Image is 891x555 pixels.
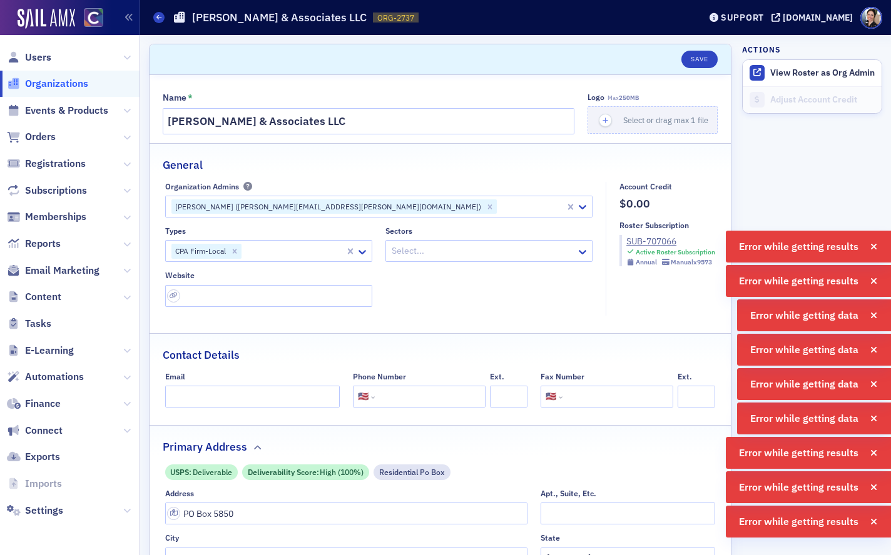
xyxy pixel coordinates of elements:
[25,424,63,437] span: Connect
[739,514,858,529] span: Error while getting results
[636,258,657,266] div: Annual
[608,94,639,102] span: Max
[588,92,604,102] div: Logo
[483,199,497,214] div: Remove Donna Beckum (donna.beckum@mcmahancpa.com)
[7,317,51,331] a: Tasks
[619,94,639,102] span: 250MB
[163,439,247,455] h2: Primary Address
[25,157,86,171] span: Registrations
[165,372,185,381] div: Email
[7,184,87,197] a: Subscriptions
[25,477,62,491] span: Imports
[25,450,60,464] span: Exports
[7,210,86,224] a: Memberships
[541,372,584,381] div: Fax Number
[25,370,84,384] span: Automations
[7,450,60,464] a: Exports
[165,226,186,236] div: Types
[588,106,718,134] button: Select or drag max 1 file
[7,157,86,171] a: Registrations
[678,372,692,381] div: Ext.
[163,92,186,104] div: Name
[750,308,858,323] span: Error while getting data
[546,390,556,403] div: 🇺🇸
[385,226,412,236] div: Sectors
[171,244,228,259] div: CPA Firm-Local
[165,464,238,480] div: USPS: Deliverable
[228,244,242,259] div: Remove CPA Firm-Local
[770,94,875,106] div: Adjust Account Credit
[860,7,882,29] span: Profile
[7,504,63,517] a: Settings
[739,239,858,254] span: Error while getting results
[541,533,560,542] div: State
[743,86,882,113] a: Adjust Account Credit
[783,12,853,23] div: [DOMAIN_NAME]
[721,12,764,23] div: Support
[742,44,781,55] h4: Actions
[358,390,369,403] div: 🇺🇸
[163,157,203,173] h2: General
[25,290,61,304] span: Content
[7,344,74,357] a: E-Learning
[739,274,858,289] span: Error while getting results
[25,317,51,331] span: Tasks
[25,77,88,91] span: Organizations
[242,464,369,480] div: Deliverability Score: High (100%)
[25,264,99,277] span: Email Marketing
[7,290,61,304] a: Content
[25,504,63,517] span: Settings
[7,477,62,491] a: Imports
[750,377,858,392] span: Error while getting data
[681,51,717,68] button: Save
[170,466,193,477] span: USPS :
[25,237,61,251] span: Reports
[623,115,708,125] span: Select or drag max 1 file
[188,93,193,102] abbr: This field is required
[7,237,61,251] a: Reports
[619,182,672,191] div: Account Credit
[374,464,451,480] div: Residential Po Box
[7,397,61,411] a: Finance
[7,130,56,144] a: Orders
[739,446,858,461] span: Error while getting results
[25,344,74,357] span: E-Learning
[377,12,414,23] span: ORG-2737
[739,480,858,495] span: Error while getting results
[541,489,596,498] div: Apt., Suite, Etc.
[25,184,87,197] span: Subscriptions
[490,372,504,381] div: Ext.
[7,51,51,64] a: Users
[636,248,715,256] div: Active Roster Subscription
[671,258,712,266] div: Manual x9573
[771,13,857,22] button: [DOMAIN_NAME]
[25,397,61,411] span: Finance
[750,411,858,426] span: Error while getting data
[25,51,51,64] span: Users
[7,264,99,277] a: Email Marketing
[619,196,715,212] span: $0.00
[25,130,56,144] span: Orders
[75,8,103,29] a: View Homepage
[163,347,240,363] h2: Contact Details
[84,8,103,27] img: SailAMX
[7,424,63,437] a: Connect
[750,342,858,357] span: Error while getting data
[192,10,367,25] h1: [PERSON_NAME] & Associates LLC
[248,466,320,477] span: Deliverability Score :
[7,370,84,384] a: Automations
[25,104,108,117] span: Events & Products
[7,77,88,91] a: Organizations
[353,372,406,381] div: Phone Number
[171,199,483,214] div: [PERSON_NAME] ([PERSON_NAME][EMAIL_ADDRESS][PERSON_NAME][DOMAIN_NAME])
[165,489,194,498] div: Address
[165,271,195,280] div: Website
[25,210,86,224] span: Memberships
[165,533,179,542] div: City
[619,221,689,230] div: Roster Subscription
[165,182,239,191] div: Organization Admins
[18,9,75,29] img: SailAMX
[626,235,715,248] a: SUB-707066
